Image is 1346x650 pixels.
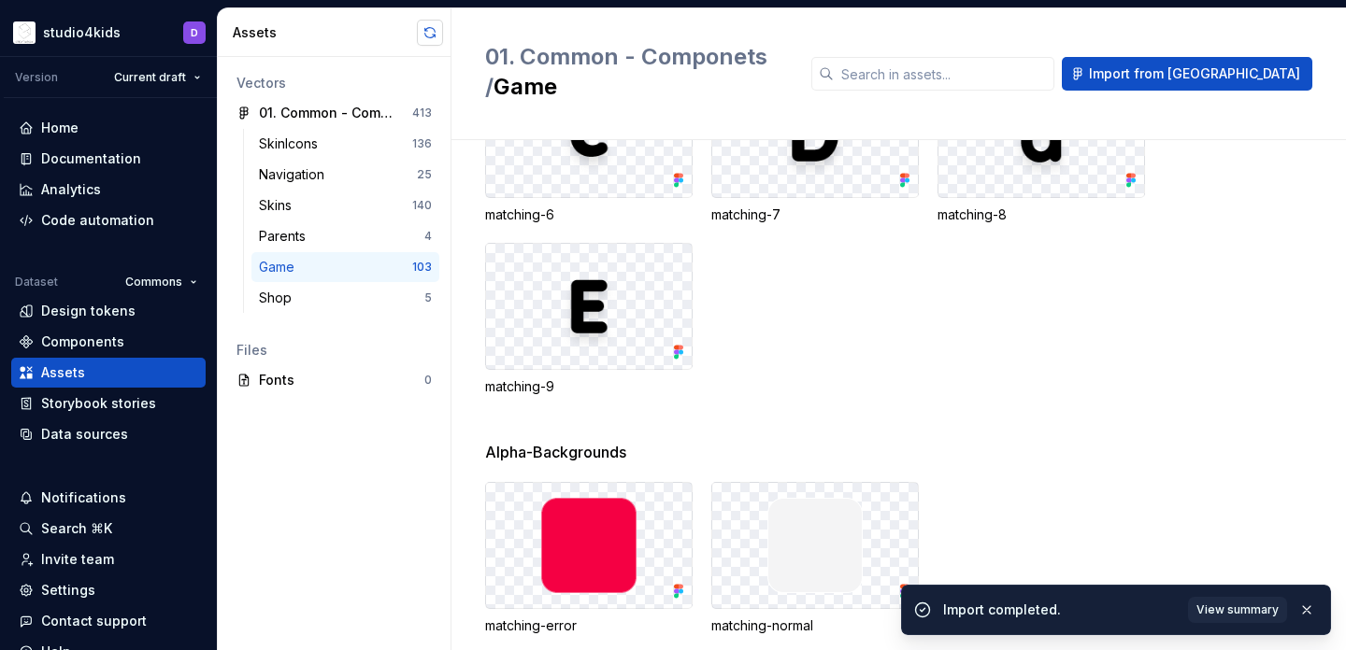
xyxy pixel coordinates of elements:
[41,394,156,413] div: Storybook stories
[259,371,424,389] div: Fonts
[11,514,206,544] button: Search ⌘K
[485,42,789,102] h2: Game
[41,149,141,168] div: Documentation
[1062,57,1312,91] button: Import from [GEOGRAPHIC_DATA]
[711,616,919,635] div: matching-normal
[41,363,85,382] div: Assets
[11,113,206,143] a: Home
[259,258,302,276] div: Game
[417,167,432,182] div: 25
[41,211,154,230] div: Code automation
[251,160,439,190] a: Navigation25
[259,104,398,122] div: 01. Common - Componets
[41,180,101,199] div: Analytics
[11,296,206,326] a: Design tokens
[943,601,1177,619] div: Import completed.
[412,198,432,213] div: 140
[11,606,206,636] button: Contact support
[711,205,919,224] div: matching-7
[412,106,432,120] div: 413
[259,134,325,153] div: SkinIcons
[41,425,128,444] div: Data sources
[41,519,112,538] div: Search ⌘K
[834,57,1054,91] input: Search in assets...
[424,229,432,244] div: 4
[938,205,1145,224] div: matching-8
[41,119,79,137] div: Home
[259,196,299,215] div: Skins
[229,365,439,395] a: Fonts0
[251,129,439,159] a: SkinIcons136
[485,616,693,635] div: matching-error
[485,377,693,396] div: matching-9
[41,581,95,600] div: Settings
[41,550,114,569] div: Invite team
[15,70,58,85] div: Version
[106,64,209,91] button: Current draft
[43,23,121,42] div: studio4kids
[125,275,182,290] span: Commons
[13,21,36,44] img: f1dd3a2a-5342-4756-bcfa-e9eec4c7fc0d.png
[236,74,432,92] div: Vectors
[1196,602,1279,617] span: View summary
[11,544,206,574] a: Invite team
[485,441,626,463] span: Alpha-Backgrounds
[485,43,767,100] span: 01. Common - Componets /
[11,389,206,418] a: Storybook stories
[4,12,213,52] button: studio4kidsD
[11,175,206,205] a: Analytics
[11,419,206,449] a: Data sources
[41,488,126,507] div: Notifications
[191,25,198,40] div: D
[11,483,206,513] button: Notifications
[11,358,206,388] a: Assets
[11,575,206,605] a: Settings
[1188,597,1287,623] button: View summary
[412,260,432,275] div: 103
[424,373,432,388] div: 0
[259,227,313,246] div: Parents
[11,205,206,235] a: Code automation
[259,165,332,184] div: Navigation
[251,283,439,313] a: Shop5
[233,23,417,42] div: Assets
[117,269,206,295] button: Commons
[259,289,299,307] div: Shop
[424,290,432,305] div: 5
[114,70,186,85] span: Current draft
[412,136,432,151] div: 136
[11,144,206,174] a: Documentation
[229,98,439,128] a: 01. Common - Componets413
[41,332,124,351] div: Components
[485,205,693,224] div: matching-6
[251,252,439,282] a: Game103
[251,221,439,251] a: Parents4
[41,302,136,320] div: Design tokens
[15,275,58,290] div: Dataset
[41,612,147,630] div: Contact support
[236,341,432,360] div: Files
[1089,64,1300,83] span: Import from [GEOGRAPHIC_DATA]
[11,327,206,357] a: Components
[251,191,439,220] a: Skins140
